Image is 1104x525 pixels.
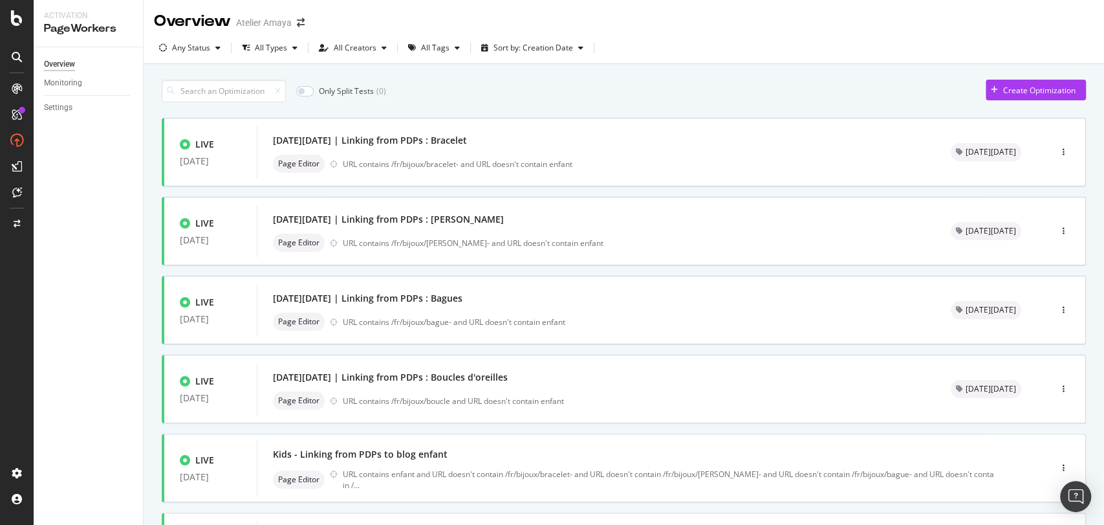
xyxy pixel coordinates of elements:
[951,222,1021,240] div: neutral label
[343,469,995,491] div: URL contains enfant and URL doesn't contain /fr/bijoux/bracelet- and URL doesn't contain /fr/bijo...
[44,10,133,21] div: Activation
[951,143,1021,161] div: neutral label
[278,318,319,326] span: Page Editor
[273,392,325,410] div: neutral label
[273,213,504,226] div: [DATE][DATE] | Linking from PDPs : [PERSON_NAME]
[403,38,465,58] button: All Tags
[334,44,376,52] div: All Creators
[180,235,241,245] div: [DATE]
[966,227,1016,235] span: [DATE][DATE]
[44,58,75,71] div: Overview
[476,38,589,58] button: Sort by: Creation Date
[343,159,920,170] div: URL contains /fr/bijoux/bracelet- and URL doesn't contain enfant
[154,38,226,58] button: Any Status
[195,296,214,309] div: LIVE
[1003,85,1076,96] div: Create Optimization
[180,393,241,403] div: [DATE]
[180,156,241,166] div: [DATE]
[1060,481,1091,512] div: Open Intercom Messenger
[278,397,319,405] span: Page Editor
[195,217,214,230] div: LIVE
[273,134,467,147] div: [DATE][DATE] | Linking from PDPs : Bracelet
[255,44,287,52] div: All Types
[44,101,72,115] div: Settings
[273,234,325,252] div: neutral label
[376,85,386,96] div: ( 0 )
[343,317,920,328] div: URL contains /fr/bijoux/bague- and URL doesn't contain enfant
[278,239,319,247] span: Page Editor
[195,375,214,388] div: LIVE
[236,16,292,29] div: Atelier Amaya
[354,480,360,491] span: ...
[44,76,134,90] a: Monitoring
[493,44,573,52] div: Sort by: Creation Date
[273,471,325,489] div: neutral label
[951,301,1021,319] div: neutral label
[180,472,241,482] div: [DATE]
[966,385,1016,393] span: [DATE][DATE]
[297,18,305,27] div: arrow-right-arrow-left
[421,44,449,52] div: All Tags
[314,38,392,58] button: All Creators
[172,44,210,52] div: Any Status
[986,80,1086,100] button: Create Optimization
[273,371,508,384] div: [DATE][DATE] | Linking from PDPs : Boucles d'oreilles
[44,58,134,71] a: Overview
[273,313,325,331] div: neutral label
[154,10,231,32] div: Overview
[195,138,214,151] div: LIVE
[44,76,82,90] div: Monitoring
[273,448,448,461] div: Kids - Linking from PDPs to blog enfant
[44,101,134,115] a: Settings
[162,80,286,102] input: Search an Optimization
[278,476,319,484] span: Page Editor
[273,155,325,173] div: neutral label
[278,160,319,168] span: Page Editor
[195,454,214,467] div: LIVE
[951,380,1021,398] div: neutral label
[237,38,303,58] button: All Types
[180,314,241,324] div: [DATE]
[343,238,920,249] div: URL contains /fr/bijoux/[PERSON_NAME]- and URL doesn't contain enfant
[343,396,920,407] div: URL contains /fr/bijoux/boucle and URL doesn't contain enfant
[44,21,133,36] div: PageWorkers
[966,148,1016,156] span: [DATE][DATE]
[273,292,462,305] div: [DATE][DATE] | Linking from PDPs : Bagues
[319,85,374,96] div: Only Split Tests
[966,306,1016,314] span: [DATE][DATE]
